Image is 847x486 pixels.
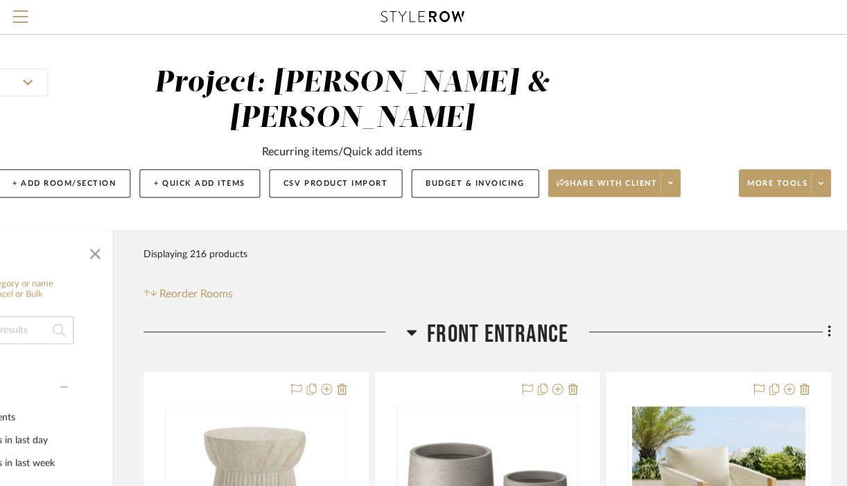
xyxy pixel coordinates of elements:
[145,286,234,302] button: Reorder Rooms
[156,69,550,133] div: Project: [PERSON_NAME] & [PERSON_NAME]
[428,320,570,349] span: Front Entrance
[412,169,540,198] button: Budget & Invoicing
[141,169,261,198] button: + Quick Add Items
[82,237,110,265] button: Close
[740,169,832,197] button: More tools
[557,178,658,199] span: Share with client
[549,169,682,197] button: Share with client
[263,144,423,160] div: Recurring items/Quick add items
[161,286,234,302] span: Reorder Rooms
[270,169,403,198] button: CSV Product Import
[145,241,249,268] div: Displaying 216 products
[748,178,808,199] span: More tools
